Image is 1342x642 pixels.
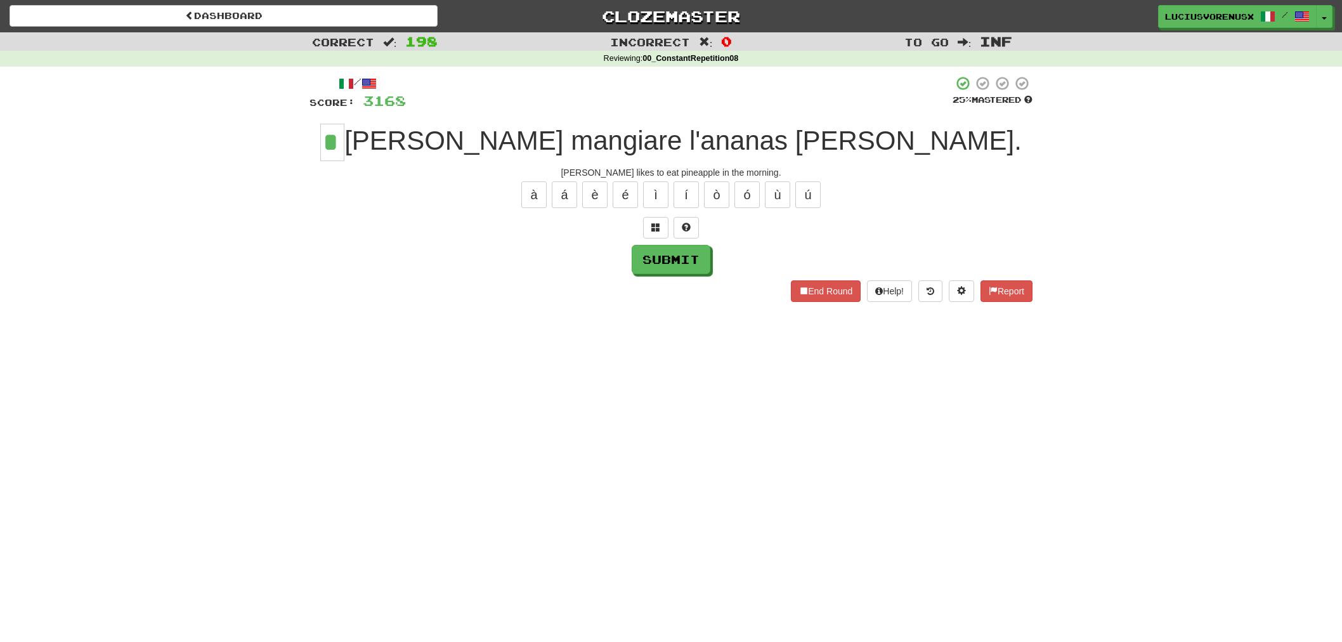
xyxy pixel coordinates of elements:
span: Inf [980,34,1012,49]
button: Round history (alt+y) [918,280,942,302]
a: Clozemaster [457,5,885,27]
button: ú [795,181,821,208]
button: Report [980,280,1033,302]
button: Submit [632,245,710,274]
span: 0 [721,34,732,49]
span: / [1282,10,1288,19]
span: Incorrect [610,36,690,48]
button: ù [765,181,790,208]
button: ò [704,181,729,208]
span: : [383,37,397,48]
a: Dashboard [10,5,438,27]
button: è [582,181,608,208]
button: é [613,181,638,208]
button: ì [643,181,668,208]
span: To go [904,36,949,48]
span: 198 [405,34,438,49]
span: : [699,37,713,48]
span: Score: [309,97,355,108]
span: [PERSON_NAME] mangiare l'ananas [PERSON_NAME]. [344,126,1022,155]
button: á [552,181,577,208]
button: í [674,181,699,208]
span: 3168 [363,93,406,108]
button: ó [734,181,760,208]
button: Switch sentence to multiple choice alt+p [643,217,668,239]
button: End Round [791,280,861,302]
span: Correct [312,36,374,48]
button: à [521,181,547,208]
a: LuciusVorenusX / [1158,5,1317,28]
span: 25 % [953,95,972,105]
div: [PERSON_NAME] likes to eat pineapple in the morning. [309,166,1033,179]
span: LuciusVorenusX [1165,11,1254,22]
span: : [958,37,972,48]
div: / [309,75,406,91]
button: Single letter hint - you only get 1 per sentence and score half the points! alt+h [674,217,699,239]
button: Help! [867,280,912,302]
strong: 00_ConstantRepetition08 [642,54,738,63]
div: Mastered [953,95,1033,106]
